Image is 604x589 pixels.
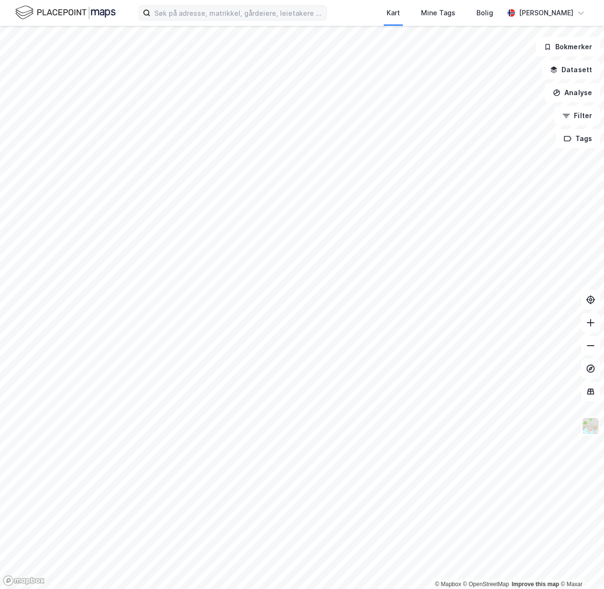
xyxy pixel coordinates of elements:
[151,6,326,20] input: Søk på adresse, matrikkel, gårdeiere, leietakere eller personer
[3,575,45,586] a: Mapbox homepage
[512,581,559,588] a: Improve this map
[545,83,600,102] button: Analyse
[476,7,493,19] div: Bolig
[556,129,600,148] button: Tags
[542,60,600,79] button: Datasett
[387,7,400,19] div: Kart
[421,7,455,19] div: Mine Tags
[556,543,604,589] iframe: Chat Widget
[15,4,116,21] img: logo.f888ab2527a4732fd821a326f86c7f29.svg
[519,7,573,19] div: [PERSON_NAME]
[435,581,461,588] a: Mapbox
[554,106,600,125] button: Filter
[582,417,600,435] img: Z
[556,543,604,589] div: Kontrollprogram for chat
[536,37,600,56] button: Bokmerker
[463,581,509,588] a: OpenStreetMap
